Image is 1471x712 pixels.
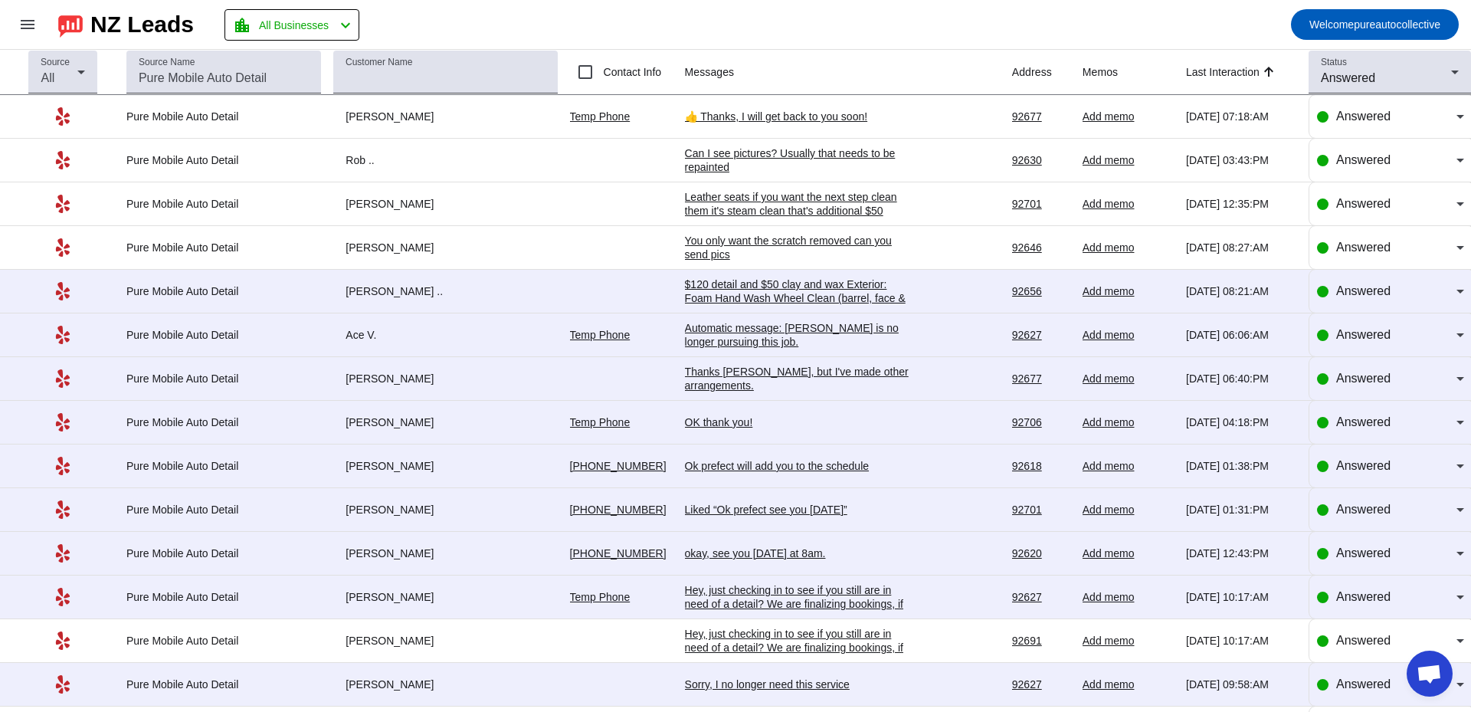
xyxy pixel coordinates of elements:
[685,503,915,517] div: Liked “Ok prefect see you [DATE]”
[1336,415,1391,428] span: Answered
[1336,459,1391,472] span: Answered
[685,146,915,174] div: Can I see pictures? Usually that needs to be repainted
[1309,14,1440,35] span: pureautocollective
[1186,328,1296,342] div: [DATE] 06:06:AM
[1012,241,1070,254] div: 92646
[333,415,557,429] div: [PERSON_NAME]
[126,634,321,648] div: Pure Mobile Auto Detail
[685,459,915,473] div: Ok prefect will add you to the schedule
[333,678,557,691] div: [PERSON_NAME]
[333,590,557,604] div: [PERSON_NAME]
[126,241,321,254] div: Pure Mobile Auto Detail
[685,234,915,261] div: You only want the scratch removed can you send pics
[1186,110,1296,123] div: [DATE] 07:18:AM
[54,326,72,344] mat-icon: Yelp
[1336,284,1391,297] span: Answered
[1012,459,1070,473] div: 92618
[90,14,194,35] div: NZ Leads
[1321,71,1375,84] span: Answered
[1012,503,1070,517] div: 92701
[54,195,72,213] mat-icon: Yelp
[570,547,667,559] a: [PHONE_NUMBER]
[1083,590,1174,604] div: Add memo
[1083,50,1186,95] th: Memos
[1407,651,1453,697] a: Open chat
[126,415,321,429] div: Pure Mobile Auto Detail
[1336,372,1391,385] span: Answered
[333,153,557,167] div: Rob ..
[1012,328,1070,342] div: 92627
[1083,678,1174,691] div: Add memo
[1336,110,1391,123] span: Answered
[1186,634,1296,648] div: [DATE] 10:17:AM
[685,627,915,668] div: Hey, just checking in to see if you still are in need of a detail? We are finalizing bookings, if...
[1186,590,1296,604] div: [DATE] 10:17:AM
[570,460,667,472] a: [PHONE_NUMBER]
[54,107,72,126] mat-icon: Yelp
[139,57,195,67] mat-label: Source Name
[1186,284,1296,298] div: [DATE] 08:21:AM
[41,71,54,84] span: All
[58,11,83,38] img: logo
[1186,64,1260,80] div: Last Interaction
[1186,503,1296,517] div: [DATE] 01:31:PM
[1012,50,1083,95] th: Address
[685,583,915,625] div: Hey, just checking in to see if you still are in need of a detail? We are finalizing bookings, if...
[333,634,557,648] div: [PERSON_NAME]
[54,544,72,563] mat-icon: Yelp
[570,110,631,123] a: Temp Phone
[570,329,631,341] a: Temp Phone
[685,277,915,360] div: $120 detail and $50 clay and wax Exterior: Foam Hand Wash Wheel Clean (barrel, face & tire) Tire ...
[333,372,557,386] div: [PERSON_NAME]
[41,57,70,67] mat-label: Source
[1336,153,1391,166] span: Answered
[685,678,915,691] div: Sorry, I no longer need this service
[1336,634,1391,647] span: Answered
[126,372,321,386] div: Pure Mobile Auto Detail
[126,284,321,298] div: Pure Mobile Auto Detail
[54,457,72,475] mat-icon: Yelp
[54,369,72,388] mat-icon: Yelp
[1012,634,1070,648] div: 92691
[1083,372,1174,386] div: Add memo
[259,15,329,36] span: All Businesses
[1083,197,1174,211] div: Add memo
[1336,328,1391,341] span: Answered
[685,546,915,560] div: okay, see you [DATE] at 8am.
[1309,18,1354,31] span: Welcome
[126,110,321,123] div: Pure Mobile Auto Detail
[685,321,915,349] div: Automatic message: [PERSON_NAME] is no longer pursuing this job.
[126,328,321,342] div: Pure Mobile Auto Detail
[126,197,321,211] div: Pure Mobile Auto Detail
[126,546,321,560] div: Pure Mobile Auto Detail
[685,110,915,123] div: 👍 Thanks, I will get back to you soon!
[1083,328,1174,342] div: Add memo
[1083,503,1174,517] div: Add memo
[685,365,915,392] div: Thanks [PERSON_NAME], but I've made other arrangements.
[346,57,412,67] mat-label: Customer Name
[1012,678,1070,691] div: 92627
[126,503,321,517] div: Pure Mobile Auto Detail
[1012,415,1070,429] div: 92706
[1336,503,1391,516] span: Answered
[333,284,557,298] div: [PERSON_NAME] ..
[570,416,631,428] a: Temp Phone
[1186,415,1296,429] div: [DATE] 04:18:PM
[1186,372,1296,386] div: [DATE] 06:40:PM
[1083,634,1174,648] div: Add memo
[333,110,557,123] div: [PERSON_NAME]
[1336,197,1391,210] span: Answered
[1012,546,1070,560] div: 92620
[54,675,72,694] mat-icon: Yelp
[1083,459,1174,473] div: Add memo
[54,282,72,300] mat-icon: Yelp
[1012,110,1070,123] div: 92677
[1012,590,1070,604] div: 92627
[1291,9,1459,40] button: Welcomepureautocollective
[1083,284,1174,298] div: Add memo
[1321,57,1347,67] mat-label: Status
[54,500,72,519] mat-icon: Yelp
[1336,590,1391,603] span: Answered
[18,15,37,34] mat-icon: menu
[54,588,72,606] mat-icon: Yelp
